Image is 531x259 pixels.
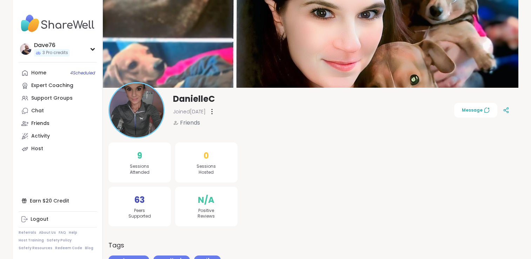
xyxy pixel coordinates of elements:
[39,230,56,235] a: About Us
[19,238,44,243] a: Host Training
[31,69,46,77] div: Home
[173,93,215,105] span: DanielleC
[19,105,97,117] a: Chat
[31,82,73,89] div: Expert Coaching
[42,50,68,56] span: 3 Pro credits
[70,70,95,76] span: 4 Scheduled
[69,230,77,235] a: Help
[34,41,69,49] div: Dave76
[109,83,164,137] img: DanielleC
[130,164,150,175] span: Sessions Attended
[47,238,72,243] a: Safety Policy
[128,208,151,220] span: Peers Supported
[173,108,206,115] span: Joined [DATE]
[20,44,31,55] img: Dave76
[19,79,97,92] a: Expert Coaching
[19,142,97,155] a: Host
[31,145,43,152] div: Host
[462,107,490,113] span: Message
[108,240,124,250] h3: Tags
[19,213,97,226] a: Logout
[31,95,73,102] div: Support Groups
[454,103,497,118] button: Message
[55,246,82,251] a: Redeem Code
[134,194,145,206] span: 63
[197,164,216,175] span: Sessions Hosted
[19,117,97,130] a: Friends
[198,194,214,206] span: N/A
[204,150,209,162] span: 0
[85,246,93,251] a: Blog
[19,230,36,235] a: Referrals
[19,11,97,36] img: ShareWell Nav Logo
[180,119,200,127] span: Friends
[137,150,142,162] span: 9
[31,216,48,223] div: Logout
[31,133,50,140] div: Activity
[19,92,97,105] a: Support Groups
[19,67,97,79] a: Home4Scheduled
[19,246,52,251] a: Safety Resources
[59,230,66,235] a: FAQ
[19,194,97,207] div: Earn $20 Credit
[198,208,215,220] span: Positive Reviews
[19,130,97,142] a: Activity
[31,107,44,114] div: Chat
[31,120,49,127] div: Friends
